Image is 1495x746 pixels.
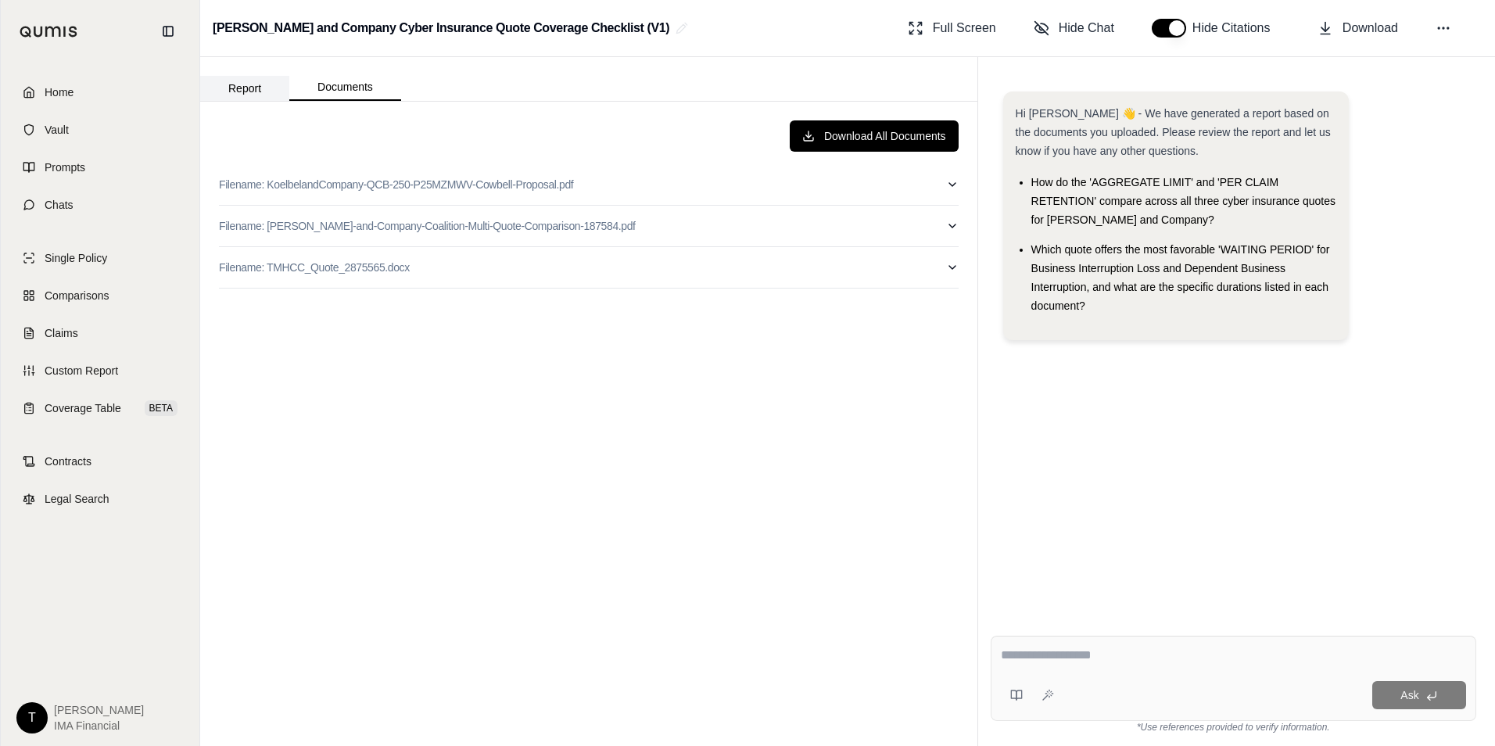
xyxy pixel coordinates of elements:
span: Claims [45,325,78,341]
span: Vault [45,122,69,138]
span: [PERSON_NAME] [54,702,144,718]
span: Contracts [45,454,91,469]
a: Home [10,75,190,109]
span: Coverage Table [45,400,121,416]
button: Report [200,76,289,101]
span: Ask [1400,689,1418,701]
a: Vault [10,113,190,147]
span: How do the 'AGGREGATE LIMIT' and 'PER CLAIM RETENTION' compare across all three cyber insurance q... [1031,176,1335,226]
a: Single Policy [10,241,190,275]
span: Which quote offers the most favorable 'WAITING PERIOD' for Business Interruption Loss and Depende... [1031,243,1330,312]
button: Full Screen [902,13,1002,44]
span: Hi [PERSON_NAME] 👋 - We have generated a report based on the documents you uploaded. Please revie... [1016,107,1331,157]
a: Comparisons [10,278,190,313]
a: Legal Search [10,482,190,516]
a: Custom Report [10,353,190,388]
img: Qumis Logo [20,26,78,38]
h2: [PERSON_NAME] and Company Cyber Insurance Quote Coverage Checklist (V1) [213,14,669,42]
span: Hide Citations [1192,19,1280,38]
span: Legal Search [45,491,109,507]
button: Filename: [PERSON_NAME]-and-Company-Coalition-Multi-Quote-Comparison-187584.pdf [219,206,959,246]
span: Home [45,84,73,100]
button: Filename: TMHCC_Quote_2875565.docx [219,247,959,288]
a: Contracts [10,444,190,479]
button: Filename: KoelbelandCompany-QCB-250-P25MZMWV-Cowbell-Proposal.pdf [219,164,959,205]
p: Filename: TMHCC_Quote_2875565.docx [219,260,410,275]
button: Download [1311,13,1404,44]
div: *Use references provided to verify information. [991,721,1476,733]
span: Chats [45,197,73,213]
span: Hide Chat [1059,19,1114,38]
a: Prompts [10,150,190,185]
p: Filename: [PERSON_NAME]-and-Company-Coalition-Multi-Quote-Comparison-187584.pdf [219,218,636,234]
span: Comparisons [45,288,109,303]
button: Collapse sidebar [156,19,181,44]
span: Custom Report [45,363,118,378]
span: BETA [145,400,177,416]
a: Coverage TableBETA [10,391,190,425]
button: Documents [289,74,401,101]
a: Chats [10,188,190,222]
span: IMA Financial [54,718,144,733]
p: Filename: KoelbelandCompany-QCB-250-P25MZMWV-Cowbell-Proposal.pdf [219,177,573,192]
span: Full Screen [933,19,996,38]
button: Ask [1372,681,1466,709]
span: Single Policy [45,250,107,266]
span: Prompts [45,160,85,175]
button: Download All Documents [790,120,959,152]
a: Claims [10,316,190,350]
div: T [16,702,48,733]
button: Hide Chat [1027,13,1120,44]
span: Download [1343,19,1398,38]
